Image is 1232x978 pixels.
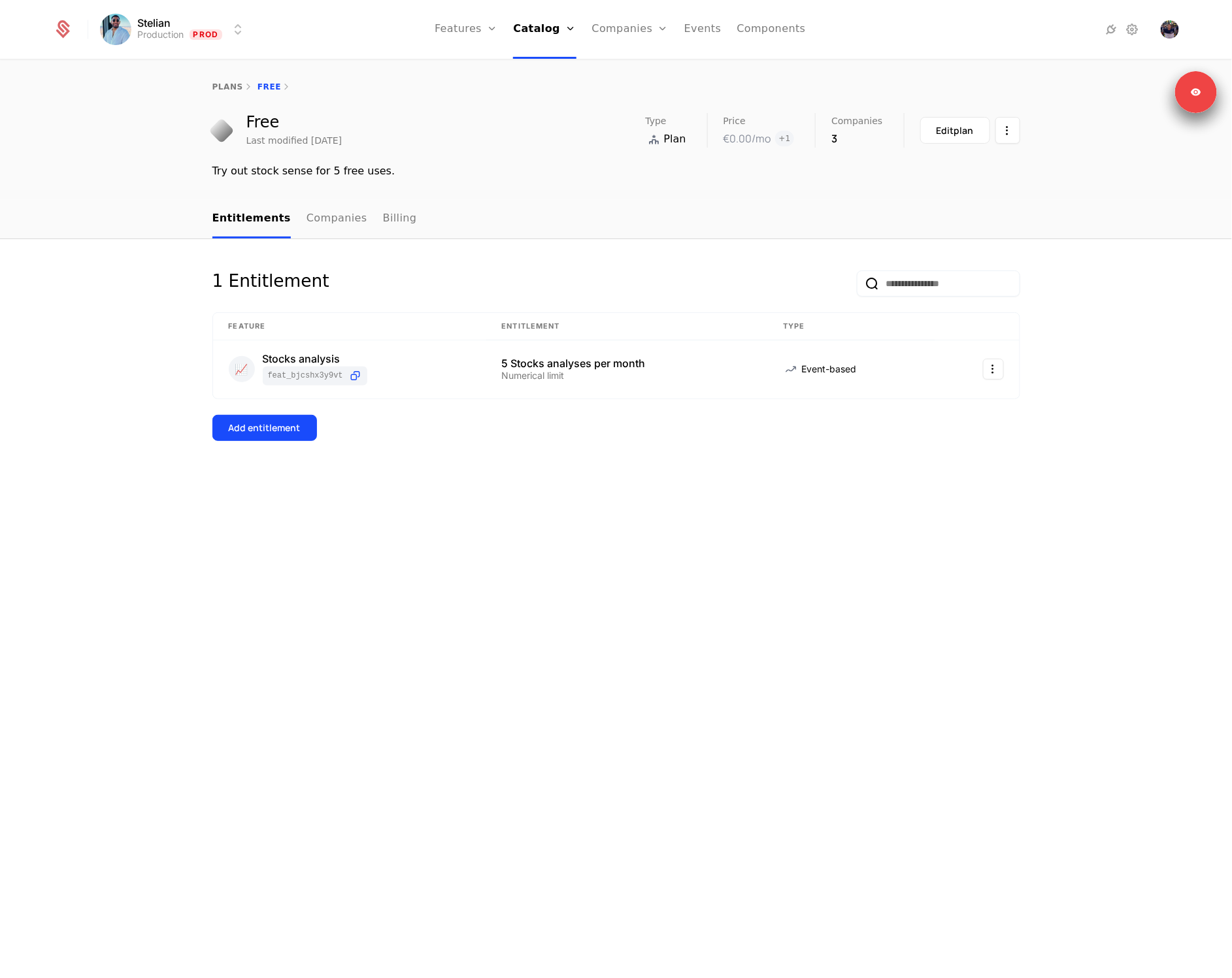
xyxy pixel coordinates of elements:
span: Companies [831,116,882,125]
span: Price [724,116,746,125]
div: €0.00 /mo [724,131,771,146]
div: Edit plan [937,124,974,137]
span: Type [646,116,667,125]
th: Feature [213,313,486,340]
div: Add entitlement [229,421,301,434]
button: Add entitlement [212,415,317,441]
span: Event-based [801,363,856,376]
div: Try out stock sense for 5 free uses. [212,163,1020,179]
ul: Choose Sub Page [212,200,417,238]
th: Type [767,313,935,340]
a: Billing [383,200,417,238]
span: Stelian [138,18,171,28]
button: Editplan [920,117,990,144]
div: Numerical limit [501,371,751,380]
button: Select action [983,359,1004,380]
a: Settings [1124,22,1140,37]
a: Integrations [1103,22,1119,37]
button: Open user button [1161,20,1179,39]
a: Companies [307,200,367,238]
button: Select environment [104,15,246,44]
div: Stocks analysis [263,353,367,364]
img: Стелиан Цанков [1161,20,1179,39]
div: 1 Entitlement [212,270,329,297]
div: Free [246,114,342,130]
img: Stelian [100,14,131,45]
a: Entitlements [212,200,291,238]
nav: Main [212,200,1020,238]
span: feat_BJCShx3Y9vT [268,370,343,381]
button: Select action [995,117,1020,144]
div: Last modified [DATE] [246,134,342,147]
div: 📈 [229,356,255,382]
div: Production [138,28,184,41]
a: plans [212,82,243,91]
div: 5 Stocks analyses per month [501,358,751,368]
th: Entitlement [486,313,767,340]
span: Plan [664,131,686,147]
span: + 1 [775,131,795,146]
span: Prod [190,29,223,40]
div: 3 [831,131,882,146]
